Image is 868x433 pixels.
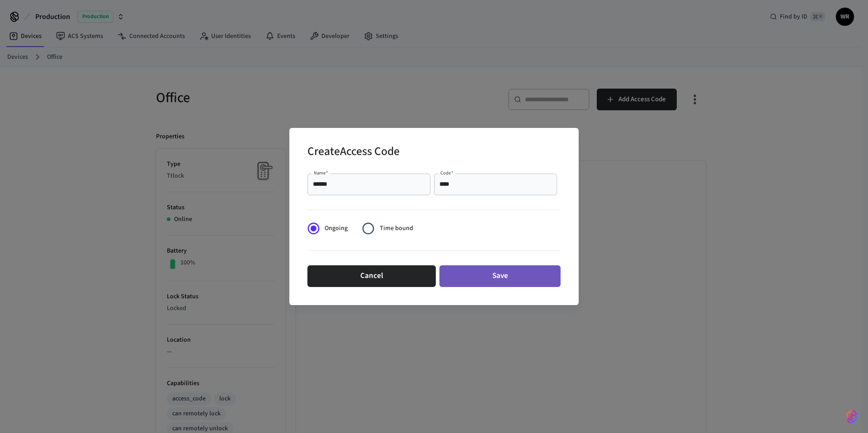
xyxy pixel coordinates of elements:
label: Code [440,169,453,176]
img: SeamLogoGradient.69752ec5.svg [846,409,857,424]
h2: Create Access Code [307,139,400,166]
button: Cancel [307,265,436,287]
button: Save [439,265,561,287]
span: Ongoing [325,224,348,233]
span: Time bound [380,224,413,233]
label: Name [314,169,328,176]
